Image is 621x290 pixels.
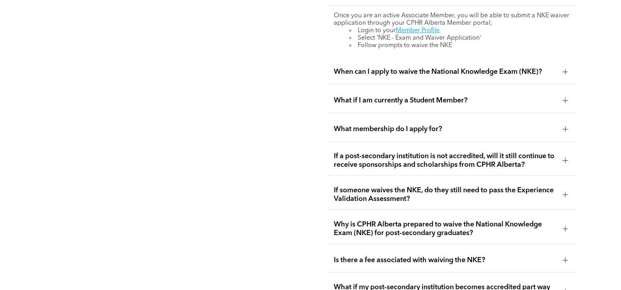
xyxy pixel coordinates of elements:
span: Is there a fee associated with waiving the NKE? [334,256,556,264]
li: Follow prompts to waive the NKE [349,42,571,49]
span: If someone waives the NKE, do they still need to pass the Experience Validation Assessment? [334,186,556,203]
span: If a post-secondary institution is not accredited, will it still continue to receive sponsorships... [334,152,556,169]
li: Login to your [349,27,571,35]
span: What membership do I apply for? [334,125,556,133]
span: When can I apply to waive the National Knowledge Exam (NKE)? [334,67,556,76]
a: Member Profile [396,27,440,34]
span: Why is CPHR Alberta prepared to waive the National Knowledge Exam (NKE) for post-secondary gradua... [334,220,556,237]
li: Select 'NKE - Exam and Waiver Application' [349,35,571,42]
span: What if I am currently a Student Member? [334,96,556,105]
p: Once you are an active Associate Member, you will be able to submit a NKE waiver application thro... [334,12,571,27]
